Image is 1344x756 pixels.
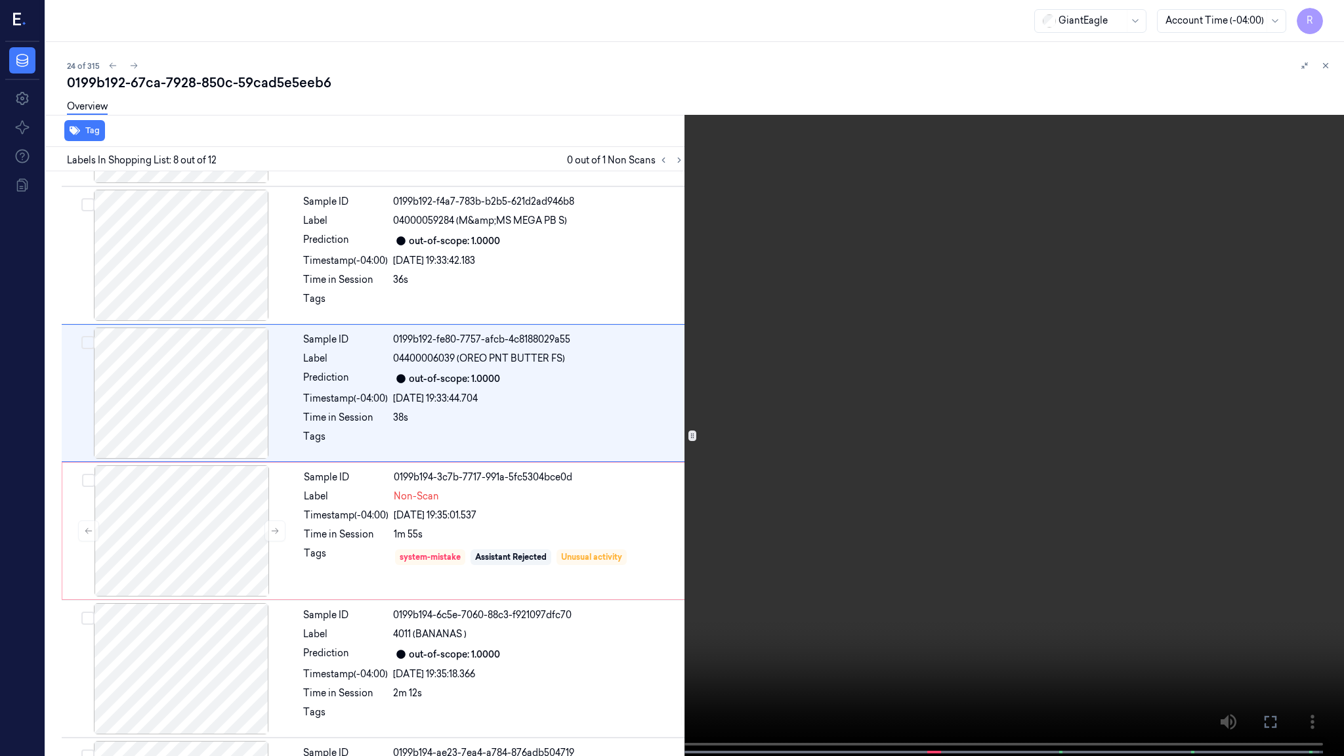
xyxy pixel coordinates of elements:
div: Time in Session [304,528,388,541]
div: Sample ID [303,333,388,346]
div: system-mistake [400,551,461,563]
div: 0199b192-f4a7-783b-b2b5-621d2ad946b8 [393,195,684,209]
span: 4011 (BANANAS ) [393,627,467,641]
div: out-of-scope: 1.0000 [409,234,500,248]
div: Timestamp (-04:00) [304,509,388,522]
div: 2m 12s [393,686,684,700]
div: 1m 55s [394,528,684,541]
div: [DATE] 19:35:18.366 [393,667,684,681]
div: Timestamp (-04:00) [303,254,388,268]
div: Tags [303,430,388,451]
div: Tags [303,705,388,726]
button: R [1297,8,1323,34]
div: Timestamp (-04:00) [303,667,388,681]
div: Tags [303,292,388,313]
div: 0199b194-3c7b-7717-991a-5fc5304bce0d [394,471,684,484]
div: [DATE] 19:33:44.704 [393,392,684,406]
span: Non-Scan [394,490,439,503]
div: [DATE] 19:35:01.537 [394,509,684,522]
div: Unusual activity [561,551,622,563]
div: Time in Session [303,411,388,425]
div: Prediction [303,371,388,387]
span: Labels In Shopping List: 8 out of 12 [67,154,217,167]
span: 0 out of 1 Non Scans [567,152,687,168]
div: Prediction [303,233,388,249]
div: [DATE] 19:33:42.183 [393,254,684,268]
div: out-of-scope: 1.0000 [409,648,500,661]
div: Sample ID [303,608,388,622]
div: 0199b192-fe80-7757-afcb-4c8188029a55 [393,333,684,346]
div: out-of-scope: 1.0000 [409,372,500,386]
button: Select row [81,612,94,625]
span: 04400006039 (OREO PNT BUTTER FS) [393,352,565,366]
div: 0199b192-67ca-7928-850c-59cad5e5eeb6 [67,73,1333,92]
div: Time in Session [303,686,388,700]
a: Overview [67,100,108,115]
div: Tags [304,547,388,568]
div: Label [303,627,388,641]
button: Select row [81,198,94,211]
span: 04000059284 (M&amp;MS MEGA PB S) [393,214,567,228]
span: 24 of 315 [67,60,100,72]
div: Prediction [303,646,388,662]
div: 38s [393,411,684,425]
div: Timestamp (-04:00) [303,392,388,406]
div: Label [304,490,388,503]
div: Time in Session [303,273,388,287]
button: Select row [82,474,95,487]
div: 0199b194-6c5e-7060-88c3-f921097dfc70 [393,608,684,622]
div: Sample ID [303,195,388,209]
button: Select row [81,336,94,349]
div: Label [303,214,388,228]
div: Label [303,352,388,366]
div: 36s [393,273,684,287]
div: Sample ID [304,471,388,484]
div: Assistant Rejected [475,551,547,563]
button: Tag [64,120,105,141]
